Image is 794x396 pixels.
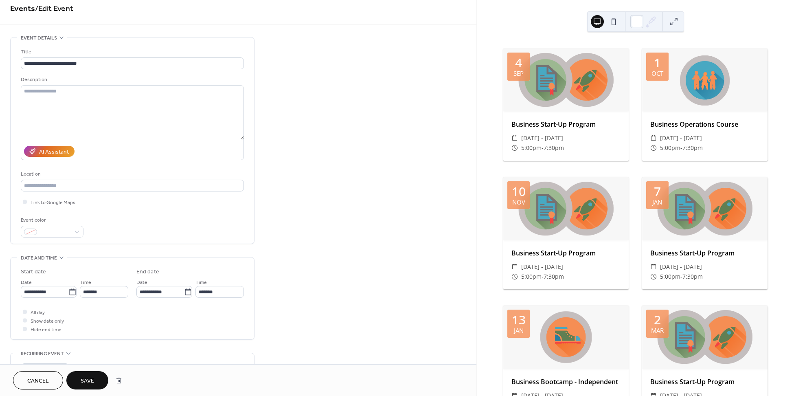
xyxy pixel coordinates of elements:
div: Jan [514,328,524,334]
span: Recurring event [21,350,64,358]
span: Save [81,377,94,385]
span: Date [136,278,147,287]
div: Business Start-Up Program [503,119,629,129]
span: - [542,272,544,282]
span: 5:00pm [660,143,680,153]
span: 5:00pm [521,143,542,153]
div: Business Start-Up Program [642,377,768,387]
div: 13 [512,314,526,326]
span: Show date only [31,317,64,326]
span: - [680,272,682,282]
div: Start date [21,268,46,276]
div: ​ [511,133,518,143]
span: 7:30pm [682,272,703,282]
div: AI Assistant [39,148,69,156]
div: Location [21,170,242,178]
button: Save [66,371,108,389]
span: Time [80,278,91,287]
div: Nov [512,199,525,205]
div: ​ [511,272,518,282]
span: - [680,143,682,153]
div: 2 [654,314,661,326]
button: AI Assistant [24,146,75,157]
span: All day [31,308,45,317]
span: 5:00pm [521,272,542,282]
span: Date and time [21,254,57,262]
span: - [542,143,544,153]
div: Mar [651,328,664,334]
div: ​ [650,143,657,153]
span: Date [21,278,32,287]
div: Business Operations Course [642,119,768,129]
span: 7:30pm [544,272,564,282]
span: Link to Google Maps [31,198,75,207]
div: ​ [650,262,657,272]
span: 7:30pm [682,143,703,153]
span: [DATE] - [DATE] [660,262,702,272]
div: 1 [654,57,661,69]
button: Cancel [13,371,63,389]
div: 7 [654,185,661,198]
div: Description [21,75,242,84]
div: Oct [651,70,663,77]
div: Jan [652,199,662,205]
a: Events [10,1,35,17]
span: / Edit Event [35,1,73,17]
div: ​ [511,262,518,272]
div: Business Start-Up Program [642,248,768,258]
div: ​ [650,133,657,143]
span: [DATE] - [DATE] [521,262,563,272]
span: 7:30pm [544,143,564,153]
span: Time [195,278,207,287]
div: Sep [513,70,524,77]
span: [DATE] - [DATE] [521,133,563,143]
div: 10 [512,185,526,198]
div: End date [136,268,159,276]
span: [DATE] - [DATE] [660,133,702,143]
span: 5:00pm [660,272,680,282]
div: Title [21,48,242,56]
div: ​ [511,143,518,153]
span: Hide end time [31,326,61,334]
div: Business Bootcamp - Independent [503,377,629,387]
span: Event details [21,34,57,42]
span: Cancel [27,377,49,385]
div: Event color [21,216,82,224]
div: ​ [650,272,657,282]
div: Business Start-Up Program [503,248,629,258]
div: 4 [515,57,522,69]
